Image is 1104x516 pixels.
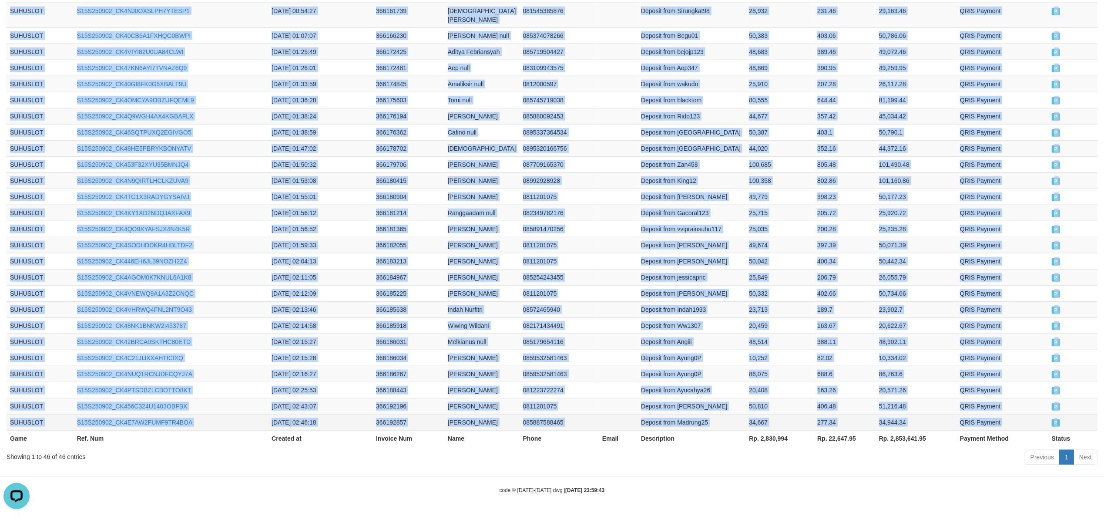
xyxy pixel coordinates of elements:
td: [DATE] 01:25:49 [268,44,372,60]
a: S15S250902_CK4Q9WGH4AX4KGBAFLX [77,113,194,120]
td: SUHUSLOT [7,205,74,221]
td: [PERSON_NAME] [444,253,520,269]
td: SUHUSLOT [7,189,74,205]
td: 366184967 [372,269,444,285]
td: [PERSON_NAME] [444,398,520,414]
td: Ranggaadam null [444,205,520,221]
td: QRIS Payment [956,285,1048,301]
td: 50,177.23 [876,189,956,205]
a: S15S250902_CK4VIYI82U0UA84CLWI [77,48,184,55]
td: Deposit from Rido123 [638,108,745,124]
td: 23,713 [745,301,814,317]
td: SUHUSLOT [7,269,74,285]
td: [PERSON_NAME] [444,382,520,398]
td: Deposit from Indah1933 [638,301,745,317]
td: [DATE] 02:11:05 [268,269,372,285]
td: [DATE] 02:15:28 [268,350,372,366]
td: [DATE] 02:16:27 [268,366,372,382]
td: 366183213 [372,253,444,269]
td: Deposit from vviprainsuhu117 [638,221,745,237]
td: [DATE] 01:55:01 [268,189,372,205]
td: 44,372.16 [876,140,956,156]
td: 207.28 [814,76,876,92]
td: [DATE] 01:07:07 [268,27,372,44]
a: S15S250902_CK4NJ0OXSLPH7YTESP1 [77,7,190,14]
td: Deposit from wakudo [638,76,745,92]
td: 087709165370 [520,156,599,172]
td: QRIS Payment [956,334,1048,350]
td: QRIS Payment [956,269,1048,285]
td: Deposit from [PERSON_NAME] [638,285,745,301]
td: Deposit from Zan458 [638,156,745,172]
td: 50,332 [745,285,814,301]
td: Deposit from blacktom [638,92,745,108]
td: 082171434491 [520,317,599,334]
td: 50,442.34 [876,253,956,269]
td: Melkianus null [444,334,520,350]
td: SUHUSLOT [7,253,74,269]
td: QRIS Payment [956,44,1048,60]
td: SUHUSLOT [7,60,74,76]
td: 48,514 [745,334,814,350]
span: PAID [1052,323,1060,330]
td: 403.1 [814,124,876,140]
td: QRIS Payment [956,140,1048,156]
td: 400.34 [814,253,876,269]
td: 366174845 [372,76,444,92]
td: 688.6 [814,366,876,382]
td: 25,920.72 [876,205,956,221]
td: Deposit from Ayucahya26 [638,382,745,398]
td: 20,459 [745,317,814,334]
a: S15S250902_CK48HE5PBRYKBONYATV [77,145,191,152]
td: 644.44 [814,92,876,108]
a: S15S250902_CK4PTSDBZLCBOTTO8KT [77,387,191,394]
a: S15S250902_CK4OMCYA9OBZUFQEML9 [77,97,194,104]
td: 0812000597 [520,76,599,92]
td: 101,490.48 [876,156,956,172]
td: 50,790.1 [876,124,956,140]
button: Open LiveChat chat widget [3,3,30,30]
a: S15S250902_CK4TG1X3RADYGYSAIVJ [77,193,189,200]
td: 86,763.6 [876,366,956,382]
td: 100,358 [745,172,814,189]
td: QRIS Payment [956,366,1048,382]
td: Deposit from King12 [638,172,745,189]
td: QRIS Payment [956,317,1048,334]
td: Deposit from Angiii [638,334,745,350]
td: Deposit from [PERSON_NAME] [638,189,745,205]
td: QRIS Payment [956,60,1048,76]
td: [DATE] 00:54:27 [268,3,372,27]
td: [PERSON_NAME] [444,156,520,172]
td: 50,383 [745,27,814,44]
td: QRIS Payment [956,124,1048,140]
a: S15S250902_CK4NUQ1RCNJDFCQYJ7A [77,371,192,378]
td: QRIS Payment [956,92,1048,108]
td: Deposit from [GEOGRAPHIC_DATA] [638,140,745,156]
td: 101,160.86 [876,172,956,189]
td: 48,869 [745,60,814,76]
td: [PERSON_NAME] [444,221,520,237]
td: 366175603 [372,92,444,108]
a: S15S250902_CK4AGOM0K7KNUL6A1K8 [77,274,191,281]
td: 366185918 [372,317,444,334]
td: SUHUSLOT [7,27,74,44]
td: [DATE] 01:56:12 [268,205,372,221]
td: 200.28 [814,221,876,237]
td: 26,117.28 [876,76,956,92]
td: 398.23 [814,189,876,205]
td: [DATE] 02:14:58 [268,317,372,334]
td: [DATE] 01:36:28 [268,92,372,108]
td: 20,571.26 [876,382,956,398]
td: 0811201075 [520,237,599,253]
td: 25,235.28 [876,221,956,237]
td: 25,910 [745,76,814,92]
td: Deposit from bejojp123 [638,44,745,60]
td: Deposit from Aep347 [638,60,745,76]
td: 49,259.95 [876,60,956,76]
td: [DEMOGRAPHIC_DATA] [444,140,520,156]
a: S15S250902_CK40GI8FK0G5XBALT9U [77,81,187,88]
td: 44,677 [745,108,814,124]
td: QRIS Payment [956,237,1048,253]
td: 10,334.02 [876,350,956,366]
td: [DEMOGRAPHIC_DATA][PERSON_NAME] [444,3,520,27]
